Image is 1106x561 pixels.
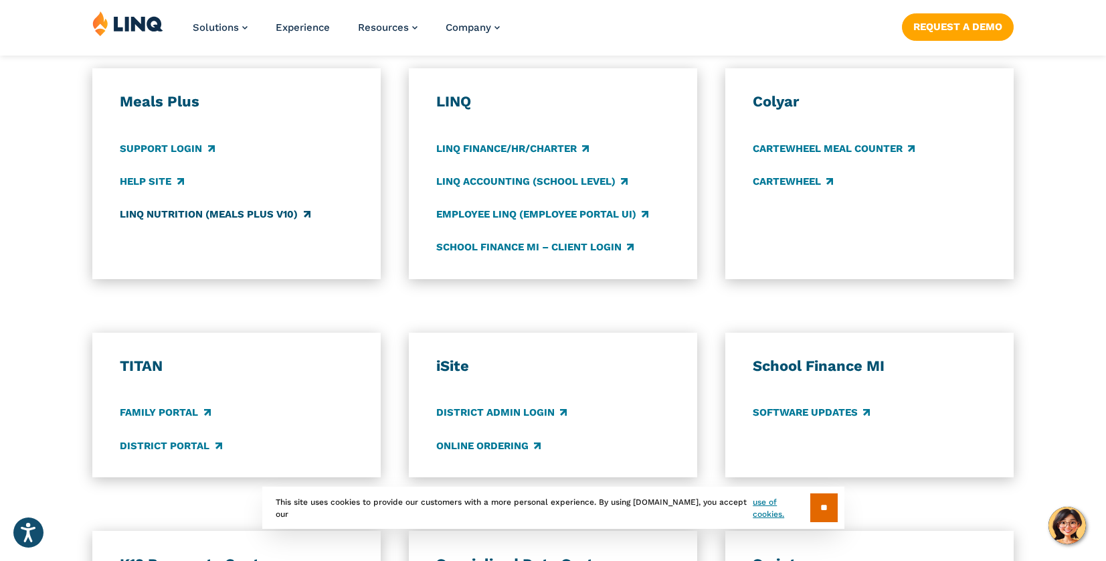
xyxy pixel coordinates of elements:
h3: Meals Plus [120,92,353,111]
a: CARTEWHEEL [753,174,833,189]
a: Resources [358,21,418,33]
h3: Colyar [753,92,986,111]
div: This site uses cookies to provide our customers with a more personal experience. By using [DOMAIN... [262,487,844,529]
a: Family Portal [120,406,210,420]
a: Support Login [120,141,214,156]
span: Resources [358,21,409,33]
nav: Button Navigation [902,11,1014,40]
a: Employee LINQ (Employee Portal UI) [436,207,648,222]
h3: iSite [436,357,670,376]
a: LINQ Accounting (school level) [436,174,628,189]
a: Company [446,21,500,33]
h3: TITAN [120,357,353,376]
span: Company [446,21,491,33]
a: Software Updates [753,406,870,420]
a: District Admin Login [436,406,567,420]
a: LINQ Nutrition (Meals Plus v10) [120,207,310,222]
a: Experience [276,21,330,33]
a: CARTEWHEEL Meal Counter [753,141,915,156]
a: Online Ordering [436,438,541,453]
img: LINQ | K‑12 Software [92,11,163,36]
nav: Primary Navigation [193,11,500,55]
a: School Finance MI – Client Login [436,240,634,254]
span: Solutions [193,21,239,33]
a: Request a Demo [902,13,1014,40]
button: Hello, have a question? Let’s chat. [1048,507,1086,544]
h3: School Finance MI [753,357,986,376]
h3: LINQ [436,92,670,111]
a: use of cookies. [753,496,810,520]
a: LINQ Finance/HR/Charter [436,141,589,156]
a: District Portal [120,438,221,453]
a: Help Site [120,174,183,189]
a: Solutions [193,21,248,33]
